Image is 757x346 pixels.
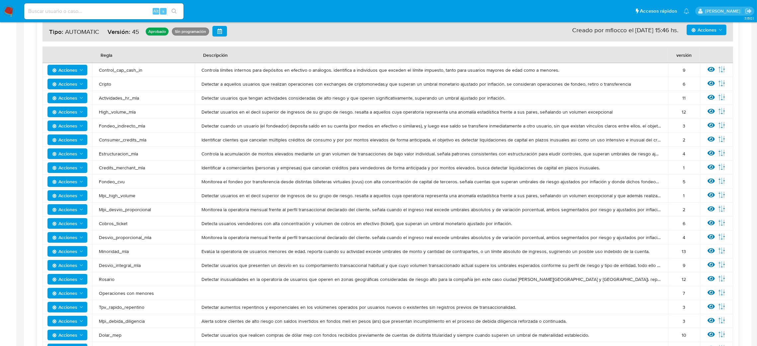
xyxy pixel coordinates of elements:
[684,8,689,14] a: Notificaciones
[24,7,184,16] input: Buscar usuario o caso...
[744,16,754,21] span: 3.150.1
[705,8,743,14] p: manuel.flocco@mercadolibre.com
[640,8,677,15] span: Accesos rápidos
[162,8,164,14] span: s
[153,8,159,14] span: Alt
[167,7,181,16] button: search-icon
[745,8,752,15] a: Salir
